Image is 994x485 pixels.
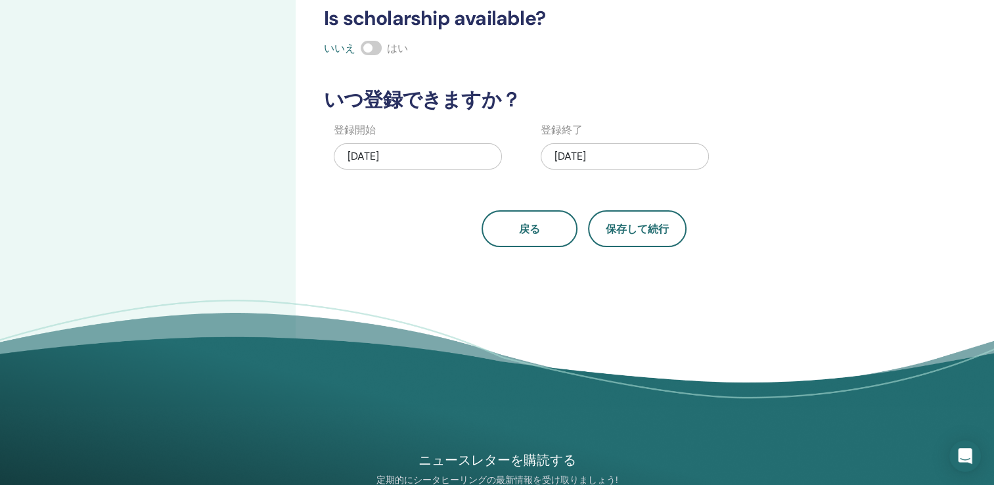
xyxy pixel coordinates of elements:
[519,222,540,236] span: 戻る
[482,210,577,247] button: 戻る
[387,41,408,55] span: はい
[324,41,355,55] span: いいえ
[334,122,376,138] label: 登録開始
[606,222,669,236] span: 保存して続行
[949,440,981,472] div: Open Intercom Messenger
[316,88,853,112] h3: いつ登録できますか？
[541,143,709,170] div: [DATE]
[316,7,853,30] h3: Is scholarship available?
[334,143,502,170] div: [DATE]
[588,210,687,247] button: 保存して続行
[541,122,583,138] label: 登録終了
[346,451,649,469] h4: ニュースレターを購読する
